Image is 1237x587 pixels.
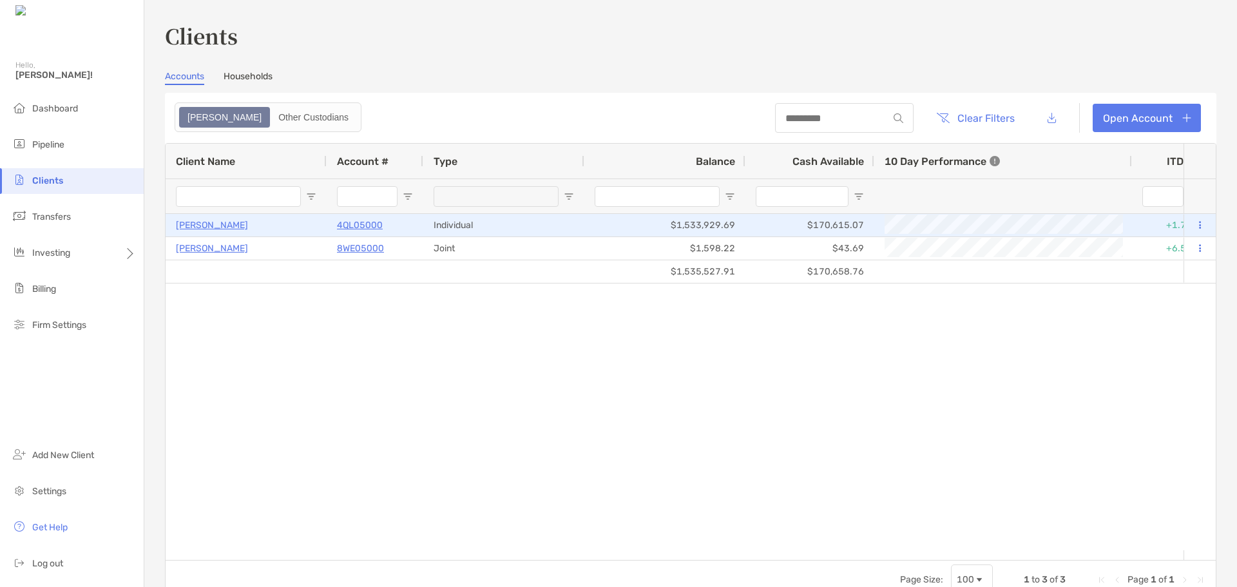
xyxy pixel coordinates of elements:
[1180,575,1190,585] div: Next Page
[12,447,27,462] img: add_new_client icon
[271,108,356,126] div: Other Custodians
[12,136,27,151] img: pipeline icon
[403,191,413,202] button: Open Filter Menu
[12,519,27,534] img: get-help icon
[1132,237,1209,260] div: +6.54%
[32,175,63,186] span: Clients
[337,217,383,233] a: 4QL05000
[12,280,27,296] img: billing icon
[1093,104,1201,132] a: Open Account
[745,237,874,260] div: $43.69
[1158,574,1167,585] span: of
[1050,574,1058,585] span: of
[1167,155,1199,168] div: ITD
[12,208,27,224] img: transfers icon
[306,191,316,202] button: Open Filter Menu
[854,191,864,202] button: Open Filter Menu
[595,186,720,207] input: Balance Filter Input
[584,260,745,283] div: $1,535,527.91
[1031,574,1040,585] span: to
[12,483,27,498] img: settings icon
[15,5,70,17] img: Zoe Logo
[1097,575,1107,585] div: First Page
[180,108,269,126] div: Zoe
[32,450,94,461] span: Add New Client
[32,103,78,114] span: Dashboard
[1169,574,1175,585] span: 1
[176,155,235,168] span: Client Name
[12,172,27,188] img: clients icon
[12,316,27,332] img: firm-settings icon
[1112,575,1122,585] div: Previous Page
[957,574,974,585] div: 100
[1142,186,1184,207] input: ITD Filter Input
[175,102,361,132] div: segmented control
[165,21,1216,50] h3: Clients
[224,71,273,85] a: Households
[32,211,71,222] span: Transfers
[792,155,864,168] span: Cash Available
[12,555,27,570] img: logout icon
[885,144,1000,178] div: 10 Day Performance
[12,244,27,260] img: investing icon
[423,237,584,260] div: Joint
[1151,574,1156,585] span: 1
[696,155,735,168] span: Balance
[32,558,63,569] span: Log out
[434,155,457,168] span: Type
[745,214,874,236] div: $170,615.07
[337,240,384,256] a: 8WE05000
[1060,574,1066,585] span: 3
[15,70,136,81] span: [PERSON_NAME]!
[32,284,56,294] span: Billing
[165,71,204,85] a: Accounts
[1127,574,1149,585] span: Page
[337,186,398,207] input: Account # Filter Input
[32,486,66,497] span: Settings
[1024,574,1030,585] span: 1
[745,260,874,283] div: $170,658.76
[423,214,584,236] div: Individual
[725,191,735,202] button: Open Filter Menu
[564,191,574,202] button: Open Filter Menu
[756,186,849,207] input: Cash Available Filter Input
[32,522,68,533] span: Get Help
[900,574,943,585] div: Page Size:
[1195,575,1205,585] div: Last Page
[176,186,301,207] input: Client Name Filter Input
[584,237,745,260] div: $1,598.22
[32,247,70,258] span: Investing
[32,139,64,150] span: Pipeline
[32,320,86,331] span: Firm Settings
[584,214,745,236] div: $1,533,929.69
[176,217,248,233] a: [PERSON_NAME]
[894,113,903,123] img: input icon
[12,100,27,115] img: dashboard icon
[1042,574,1048,585] span: 3
[337,155,388,168] span: Account #
[1132,214,1209,236] div: +1.71%
[176,240,248,256] a: [PERSON_NAME]
[926,104,1024,132] button: Clear Filters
